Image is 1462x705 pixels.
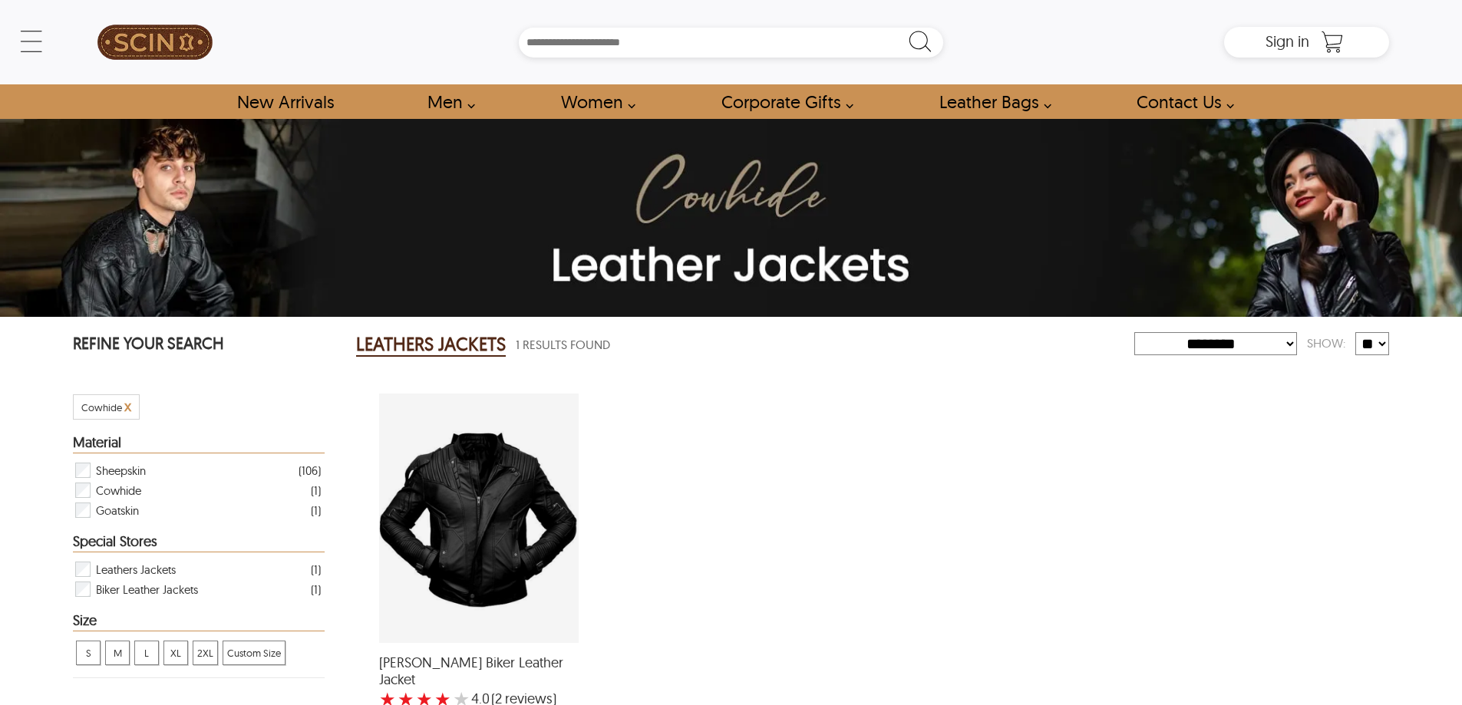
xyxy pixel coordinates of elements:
[124,397,131,415] span: Cancel Filter
[135,641,158,664] span: L
[1297,330,1355,357] div: Show:
[73,332,325,357] p: REFINE YOUR SEARCH
[299,461,321,480] div: ( 106 )
[97,8,213,77] img: SCIN
[73,534,325,552] div: Heading Filter Leathers Jackets by Special Stores
[1266,31,1309,51] span: Sign in
[96,559,176,579] span: Leathers Jackets
[74,480,321,500] div: Filter Cowhide Leathers Jackets
[193,641,217,664] span: 2XL
[1317,31,1348,54] a: Shopping Cart
[73,613,325,631] div: Heading Filter Leathers Jackets by Size
[96,460,146,480] span: Sheepskin
[379,654,579,687] span: Asher Biker Leather Jacket
[96,579,198,599] span: Biker Leather Jackets
[311,560,321,579] div: ( 1 )
[77,641,100,664] span: S
[134,641,159,665] div: View L Leathers Jackets
[311,501,321,520] div: ( 1 )
[74,559,321,579] div: Filter Leathers Jackets Leathers Jackets
[516,335,610,354] span: 1 Results Found
[1119,84,1243,119] a: contact-us
[543,84,644,119] a: Shop Women Leather Jackets
[76,641,101,665] div: View S Leathers Jackets
[73,435,325,453] div: Heading Filter Leathers Jackets by Material
[163,641,188,665] div: View XL Leathers Jackets
[96,480,141,500] span: Cowhide
[356,332,506,357] h2: LEATHERS JACKETS
[311,580,321,599] div: ( 1 )
[164,641,187,664] span: XL
[74,460,321,480] div: Filter Sheepskin Leathers Jackets
[81,401,122,413] span: Filter Cowhide
[74,579,321,599] div: Filter Biker Leather Jackets Leathers Jackets
[223,641,285,665] div: View Custom Size Leathers Jackets
[219,84,351,119] a: Shop New Arrivals
[704,84,862,119] a: Shop Leather Corporate Gifts
[311,481,321,500] div: ( 1 )
[922,84,1060,119] a: Shop Leather Bags
[96,500,139,520] span: Goatskin
[105,641,130,665] div: View M Leathers Jackets
[73,8,237,77] a: SCIN
[356,329,1134,360] div: Leathers Jackets 1 Results Found
[223,641,285,664] span: Custom Size
[193,641,218,665] div: View 2XL Leathers Jackets
[106,641,129,664] span: M
[74,500,321,520] div: Filter Goatskin Leathers Jackets
[410,84,483,119] a: shop men's leather jackets
[1266,37,1309,49] a: Sign in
